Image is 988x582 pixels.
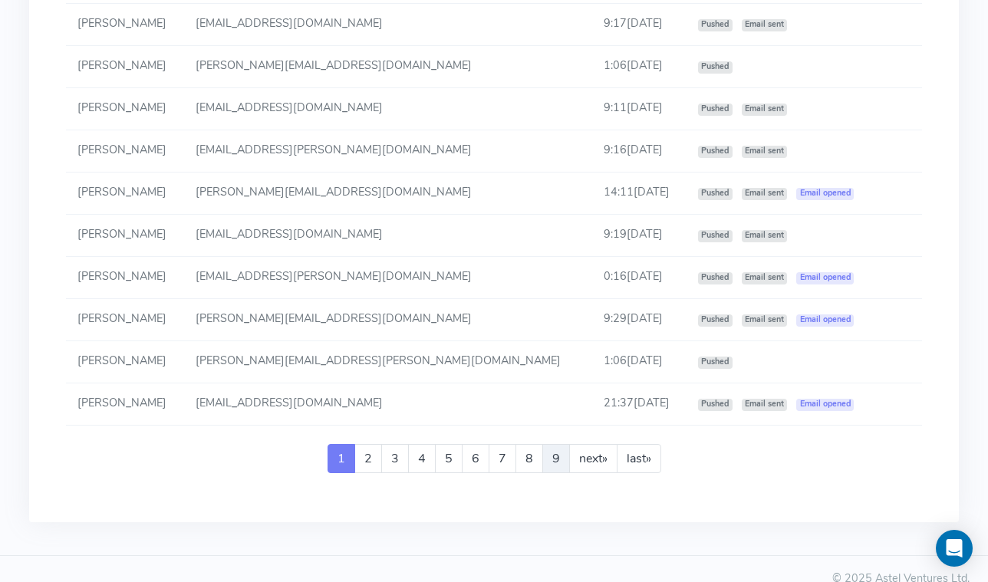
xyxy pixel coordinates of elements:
span: Email sent [742,188,788,200]
a: 2 [354,444,382,473]
td: 9:29[DATE] [592,299,686,341]
td: [EMAIL_ADDRESS][DOMAIN_NAME] [184,4,592,46]
td: [PERSON_NAME] [66,383,184,426]
span: Email sent [742,272,788,284]
td: 1:06[DATE] [592,46,686,88]
td: [PERSON_NAME][EMAIL_ADDRESS][DOMAIN_NAME] [184,173,592,215]
span: Pushed [698,188,733,200]
td: 9:19[DATE] [592,215,686,257]
td: [PERSON_NAME][EMAIL_ADDRESS][DOMAIN_NAME] [184,46,592,88]
span: Email sent [742,104,788,116]
span: Email sent [742,146,788,158]
td: [PERSON_NAME] [66,299,184,341]
span: Pushed [698,357,733,369]
span: Email sent [742,399,788,411]
span: Email opened [796,272,854,284]
td: [EMAIL_ADDRESS][DOMAIN_NAME] [184,383,592,426]
span: Pushed [698,61,733,74]
td: [PERSON_NAME] [66,341,184,383]
span: Pushed [698,399,733,411]
a: 1 [328,444,355,473]
a: 5 [435,444,463,473]
td: [EMAIL_ADDRESS][DOMAIN_NAME] [184,88,592,130]
td: [PERSON_NAME][EMAIL_ADDRESS][DOMAIN_NAME] [184,299,592,341]
span: » [602,450,608,467]
span: Pushed [698,314,733,327]
a: 6 [462,444,489,473]
a: 4 [408,444,436,473]
td: [PERSON_NAME][EMAIL_ADDRESS][PERSON_NAME][DOMAIN_NAME] [184,341,592,383]
span: Email opened [796,188,854,200]
td: [PERSON_NAME] [66,4,184,46]
span: Email sent [742,230,788,242]
a: 7 [489,444,516,473]
span: Pushed [698,272,733,284]
span: Email opened [796,399,854,411]
a: next [569,444,617,473]
a: 8 [515,444,543,473]
span: Pushed [698,146,733,158]
td: 9:17[DATE] [592,4,686,46]
td: [PERSON_NAME] [66,257,184,299]
span: » [646,450,651,467]
div: Open Intercom Messenger [936,530,973,567]
span: Email opened [796,314,854,327]
td: [EMAIL_ADDRESS][PERSON_NAME][DOMAIN_NAME] [184,130,592,173]
span: Pushed [698,104,733,116]
td: [PERSON_NAME] [66,173,184,215]
a: 3 [381,444,409,473]
td: 21:37[DATE] [592,383,686,426]
td: 14:11[DATE] [592,173,686,215]
a: last [617,444,661,473]
td: [PERSON_NAME] [66,215,184,257]
td: 1:06[DATE] [592,341,686,383]
span: Email sent [742,314,788,327]
td: [PERSON_NAME] [66,130,184,173]
td: [EMAIL_ADDRESS][DOMAIN_NAME] [184,215,592,257]
a: 9 [542,444,570,473]
span: Pushed [698,230,733,242]
td: [PERSON_NAME] [66,88,184,130]
td: 9:11[DATE] [592,88,686,130]
span: Pushed [698,19,733,31]
td: 0:16[DATE] [592,257,686,299]
td: [PERSON_NAME] [66,46,184,88]
td: 9:16[DATE] [592,130,686,173]
td: [EMAIL_ADDRESS][PERSON_NAME][DOMAIN_NAME] [184,257,592,299]
span: Email sent [742,19,788,31]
